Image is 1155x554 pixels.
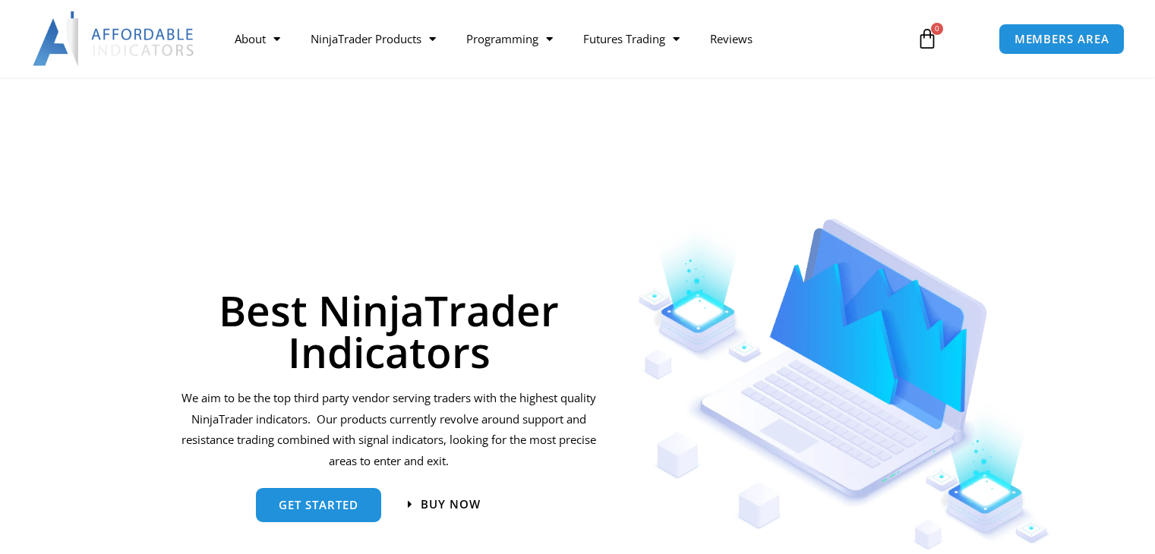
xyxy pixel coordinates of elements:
a: NinjaTrader Products [295,21,451,56]
h1: Best NinjaTrader Indicators [179,289,599,373]
span: Buy now [421,499,481,510]
span: get started [279,499,358,511]
a: Reviews [695,21,768,56]
nav: Menu [219,21,901,56]
a: 0 [894,17,961,61]
a: get started [256,488,381,522]
img: Indicators 1 | Affordable Indicators – NinjaTrader [638,219,1050,550]
a: Programming [451,21,568,56]
span: 0 [931,23,943,35]
a: MEMBERS AREA [999,24,1125,55]
img: LogoAI | Affordable Indicators – NinjaTrader [33,11,196,66]
a: Buy now [408,499,481,510]
a: About [219,21,295,56]
a: Futures Trading [568,21,695,56]
p: We aim to be the top third party vendor serving traders with the highest quality NinjaTrader indi... [179,388,599,472]
span: MEMBERS AREA [1015,33,1109,45]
